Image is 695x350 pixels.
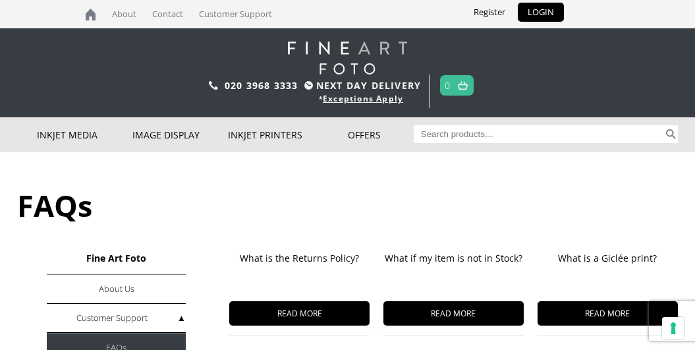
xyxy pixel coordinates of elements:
img: time.svg [304,81,313,90]
button: Your consent preferences for tracking technologies [662,317,684,339]
h3: Fine Art Foto [47,252,185,264]
button: Search [665,125,678,143]
img: basket.svg [458,81,468,90]
img: logo-white.svg [288,42,407,74]
a: Customer Support [47,304,185,333]
h1: FAQs [17,185,677,225]
span: READ MORE [383,301,524,326]
a: LOGIN [518,3,564,22]
input: Search products… [414,125,665,143]
a: 0 [445,76,451,95]
h3: What if my item is not in Stock? [383,252,524,291]
h3: What is the Returns Policy? [229,252,370,291]
h3: What is a Giclée print? [538,252,678,291]
span: READ MORE [538,301,678,326]
img: phone.svg [209,81,218,90]
a: Exceptions Apply [323,93,403,104]
a: Register [464,3,515,22]
span: READ MORE [229,301,370,326]
a: 020 3968 3333 [225,79,298,92]
a: About Us [47,275,185,304]
span: NEXT DAY DELIVERY [301,78,421,93]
